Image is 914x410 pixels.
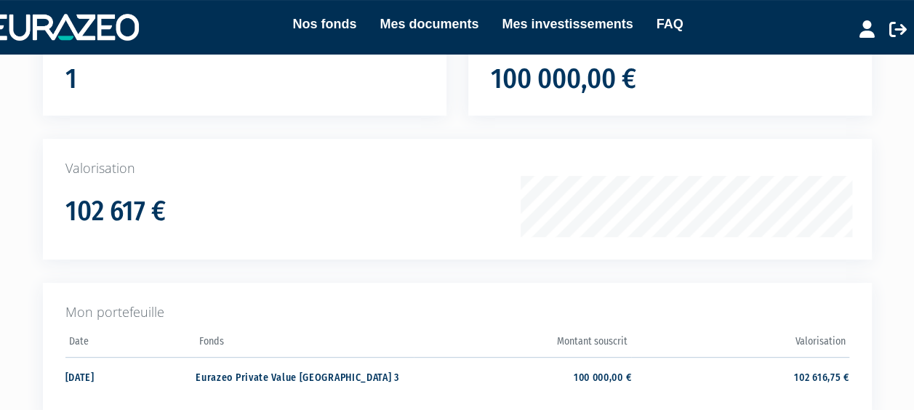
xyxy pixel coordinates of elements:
td: [DATE] [65,357,196,395]
th: Fonds [196,331,413,358]
td: 100 000,00 € [414,357,631,395]
a: Nos fonds [292,14,356,34]
p: Mon portefeuille [65,303,849,322]
h1: 100 000,00 € [491,64,636,95]
td: Eurazeo Private Value [GEOGRAPHIC_DATA] 3 [196,357,413,395]
a: Mes investissements [502,14,633,34]
h1: 1 [65,64,77,95]
a: Mes documents [380,14,478,34]
h1: 102 617 € [65,196,166,227]
p: Valorisation [65,159,849,178]
th: Montant souscrit [414,331,631,358]
th: Date [65,331,196,358]
td: 102 616,75 € [631,357,849,395]
th: Valorisation [631,331,849,358]
a: FAQ [656,14,683,34]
